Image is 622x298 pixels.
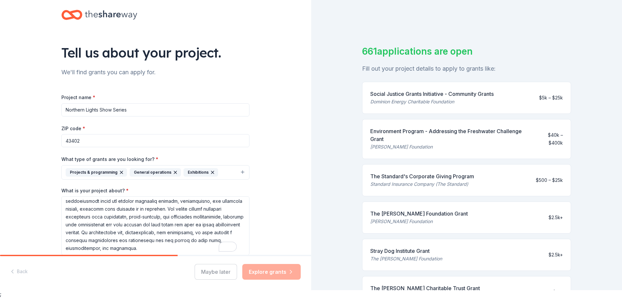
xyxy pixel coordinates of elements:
[66,168,127,177] div: Projects & programming
[549,214,563,221] div: $2.5k+
[61,94,95,101] label: Project name
[61,196,249,255] textarea: To enrich screen reader interactions, please activate Accessibility in Grammarly extension settings
[130,168,181,177] div: General operations
[183,168,218,177] div: Exhibitions
[61,103,249,116] input: After school program
[370,210,468,218] div: The [PERSON_NAME] Foundation Grant
[362,63,571,74] div: Fill out your project details to apply to grants like:
[539,94,563,102] div: $5k – $25k
[61,187,129,194] label: What is your project about?
[370,127,529,143] div: Environment Program - Addressing the Freshwater Challenge Grant
[549,251,563,259] div: $2.5k+
[370,284,480,292] div: The [PERSON_NAME] Charitable Trust Grant
[61,165,249,180] button: Projects & programmingGeneral operationsExhibitions
[61,44,249,62] div: Tell us about your project.
[540,288,563,296] div: Up to $10k
[534,131,563,147] div: $40k – $400k
[370,98,494,106] div: Dominion Energy Charitable Foundation
[61,67,249,78] div: We'll find grants you can apply for.
[370,247,442,255] div: Stray Dog Institute Grant
[370,255,442,263] div: The [PERSON_NAME] Foundation
[370,218,468,225] div: [PERSON_NAME] Foundation
[370,180,474,188] div: Standard Insurance Company (The Standard)
[370,143,529,151] div: [PERSON_NAME] Foundation
[536,176,563,184] div: $500 – $25k
[370,172,474,180] div: The Standard's Corporate Giving Program
[61,125,85,132] label: ZIP code
[370,90,494,98] div: Social Justice Grants Initiative - Community Grants
[61,134,249,147] input: 12345 (U.S. only)
[61,156,158,163] label: What type of grants are you looking for?
[362,44,571,58] div: 661 applications are open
